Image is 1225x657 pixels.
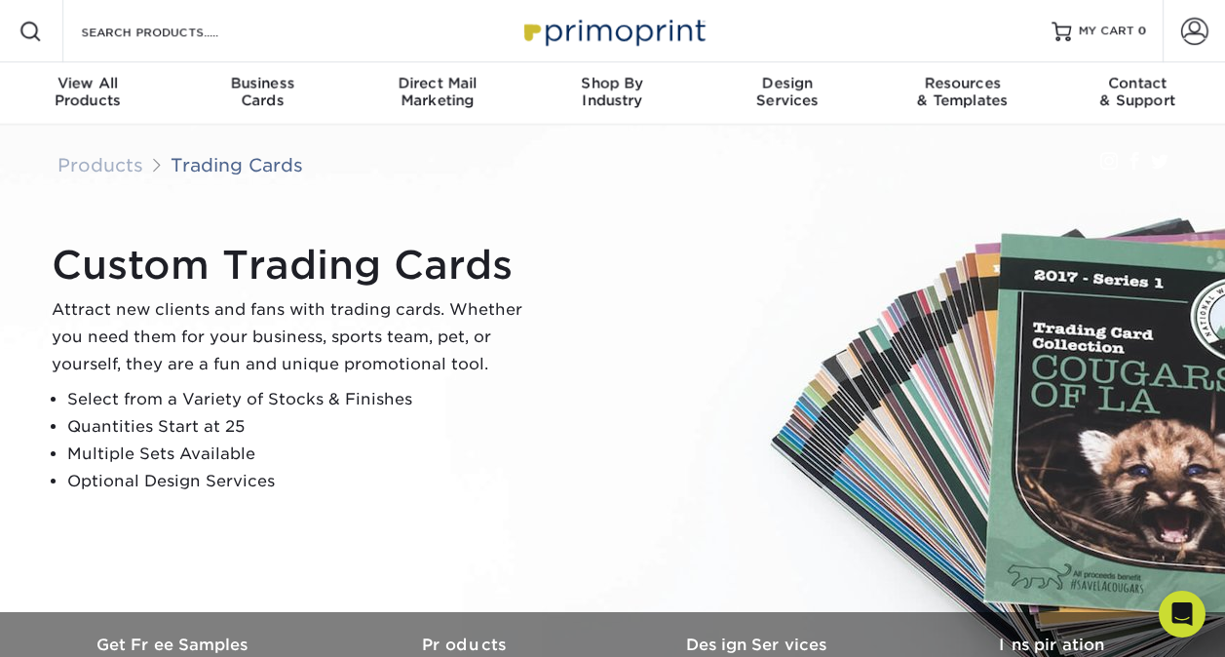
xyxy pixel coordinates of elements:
div: Services [700,74,875,109]
a: Trading Cards [171,154,303,175]
a: Resources& Templates [875,62,1051,125]
a: Direct MailMarketing [350,62,525,125]
div: Marketing [350,74,525,109]
span: Business [175,74,351,92]
span: MY CART [1079,23,1134,40]
span: 0 [1138,24,1147,38]
a: BusinessCards [175,62,351,125]
h3: Design Services [613,636,905,654]
li: Optional Design Services [67,468,539,495]
a: Shop ByIndustry [525,62,701,125]
li: Multiple Sets Available [67,441,539,468]
a: DesignServices [700,62,875,125]
input: SEARCH PRODUCTS..... [79,19,269,43]
span: Direct Mail [350,74,525,92]
a: Products [57,154,143,175]
div: Cards [175,74,351,109]
h3: Get Free Samples [28,636,321,654]
span: Contact [1050,74,1225,92]
div: & Support [1050,74,1225,109]
div: & Templates [875,74,1051,109]
h3: Inspiration [905,636,1198,654]
h3: Products [321,636,613,654]
span: Resources [875,74,1051,92]
img: Primoprint [516,10,710,52]
li: Quantities Start at 25 [67,413,539,441]
div: Industry [525,74,701,109]
p: Attract new clients and fans with trading cards. Whether you need them for your business, sports ... [52,296,539,378]
span: Design [700,74,875,92]
iframe: Google Customer Reviews [5,598,166,650]
span: Shop By [525,74,701,92]
div: Open Intercom Messenger [1159,591,1206,638]
h1: Custom Trading Cards [52,242,539,289]
a: Contact& Support [1050,62,1225,125]
li: Select from a Variety of Stocks & Finishes [67,386,539,413]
